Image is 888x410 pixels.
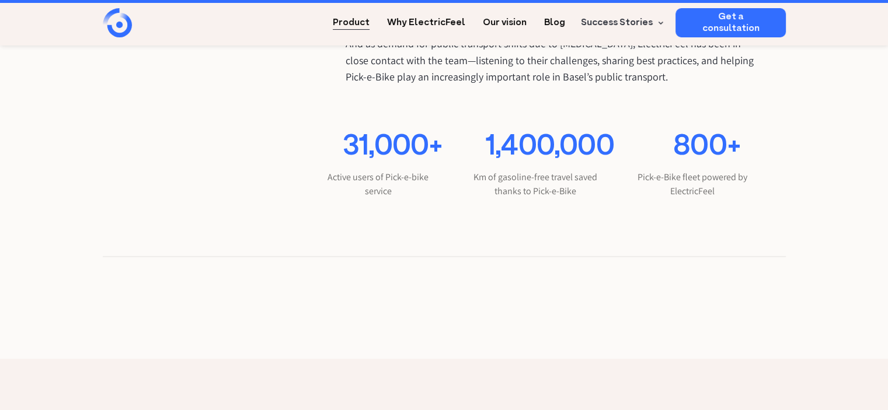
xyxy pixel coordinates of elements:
div: Success Stories [574,8,667,37]
a: home [103,8,196,37]
a: Get a consultation [675,8,786,37]
p: Active users of Pick-e-bike service [314,170,442,198]
div: Success Stories [581,16,653,30]
input: Submit [44,46,100,68]
p: Pick-e-Bike fleet powered by ElectricFeel [628,170,756,198]
a: Our vision [483,8,527,30]
p: Km of gasoline-free travel saved thanks to Pick-e-Bike [471,170,599,198]
p: And as demand for public transport shifts due to [MEDICAL_DATA], ElectricFeel has been in close c... [346,36,754,85]
a: Why ElectricFeel [387,8,465,30]
a: Blog [544,8,565,30]
iframe: Chatbot [811,333,872,394]
div: 1,400,000 [471,130,628,164]
div: 800+ [628,130,785,164]
a: Product [333,8,370,30]
div: 31,000+ [314,130,471,164]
